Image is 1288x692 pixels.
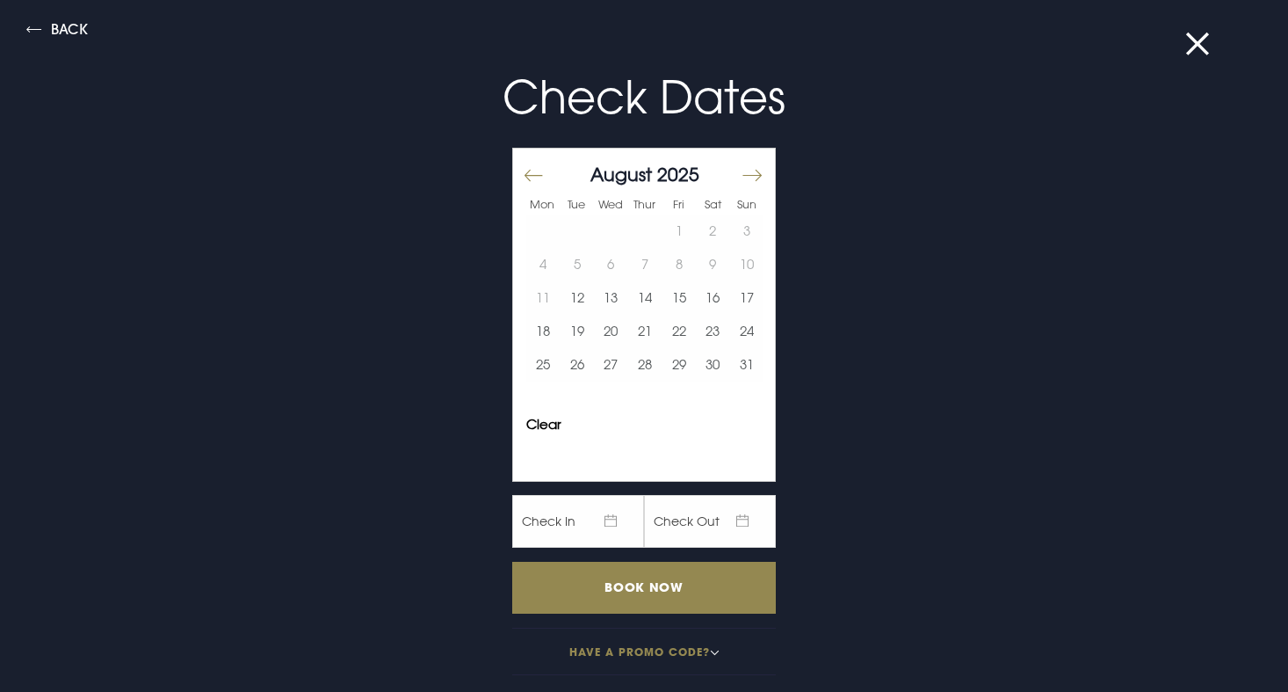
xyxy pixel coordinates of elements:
[729,281,763,315] td: Choose Sunday, August 17, 2025 as your start date.
[512,562,776,614] input: Book Now
[662,348,696,382] button: 29
[696,348,730,382] button: 30
[26,22,88,42] button: Back
[594,315,628,348] button: 20
[644,495,776,548] span: Check Out
[594,281,628,315] button: 13
[662,281,696,315] td: Choose Friday, August 15, 2025 as your start date.
[696,315,730,348] td: Choose Saturday, August 23, 2025 as your start date.
[561,281,595,315] td: Choose Tuesday, August 12, 2025 as your start date.
[524,157,545,194] button: Move backward to switch to the previous month.
[526,418,561,431] button: Clear
[729,348,763,382] td: Choose Sunday, August 31, 2025 as your start date.
[657,163,699,186] span: 2025
[662,315,696,348] button: 22
[729,348,763,382] button: 31
[594,281,628,315] td: Choose Wednesday, August 13, 2025 as your start date.
[526,348,561,382] td: Choose Monday, August 25, 2025 as your start date.
[512,495,644,548] span: Check In
[226,63,1062,131] p: Check Dates
[628,315,662,348] button: 21
[662,281,696,315] button: 15
[526,315,561,348] td: Choose Monday, August 18, 2025 as your start date.
[590,163,652,186] span: August
[729,315,763,348] button: 24
[741,157,762,194] button: Move forward to switch to the next month.
[696,315,730,348] button: 23
[628,348,662,382] td: Choose Thursday, August 28, 2025 as your start date.
[729,281,763,315] button: 17
[696,281,730,315] td: Choose Saturday, August 16, 2025 as your start date.
[594,348,628,382] button: 27
[662,348,696,382] td: Choose Friday, August 29, 2025 as your start date.
[594,348,628,382] td: Choose Wednesday, August 27, 2025 as your start date.
[662,315,696,348] td: Choose Friday, August 22, 2025 as your start date.
[512,628,776,675] button: Have a promo code?
[696,281,730,315] button: 16
[696,348,730,382] td: Choose Saturday, August 30, 2025 as your start date.
[561,315,595,348] td: Choose Tuesday, August 19, 2025 as your start date.
[561,315,595,348] button: 19
[628,315,662,348] td: Choose Thursday, August 21, 2025 as your start date.
[526,315,561,348] button: 18
[594,315,628,348] td: Choose Wednesday, August 20, 2025 as your start date.
[729,315,763,348] td: Choose Sunday, August 24, 2025 as your start date.
[628,281,662,315] td: Choose Thursday, August 14, 2025 as your start date.
[628,348,662,382] button: 28
[561,348,595,382] button: 26
[628,281,662,315] button: 14
[561,348,595,382] td: Choose Tuesday, August 26, 2025 as your start date.
[561,281,595,315] button: 12
[526,348,561,382] button: 25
